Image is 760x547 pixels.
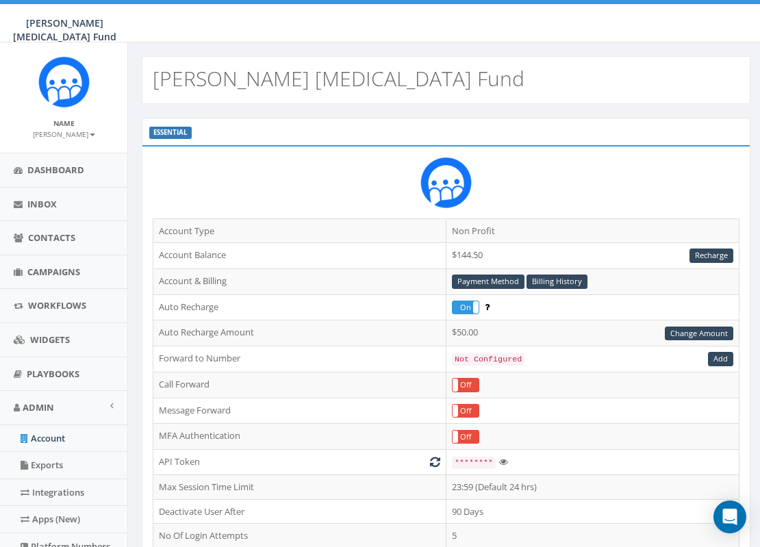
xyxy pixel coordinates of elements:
small: [PERSON_NAME] [33,129,95,139]
td: Auto Recharge Amount [153,320,446,346]
small: Name [53,118,75,128]
td: Account Balance [153,243,446,269]
a: [PERSON_NAME] [33,127,95,140]
span: Widgets [30,333,70,346]
td: MFA Authentication [153,424,446,450]
td: Call Forward [153,372,446,398]
span: Workflows [28,299,86,311]
td: Account & Billing [153,268,446,294]
div: OnOff [452,430,479,444]
i: Generate New Token [430,457,440,466]
td: Max Session Time Limit [153,474,446,499]
img: Rally_Corp_Logo_1.png [420,157,472,208]
td: API Token [153,450,446,475]
div: OnOff [452,378,479,392]
div: OnOff [452,301,479,315]
span: Inbox [27,198,57,210]
label: ESSENTIAL [149,127,192,139]
a: Add [708,352,733,366]
div: Open Intercom Messenger [713,500,746,533]
a: Payment Method [452,275,524,289]
code: Not Configured [452,353,524,366]
td: $50.00 [446,320,739,346]
td: Account Type [153,218,446,243]
td: $144.50 [446,243,739,269]
span: Admin [23,401,54,414]
td: Auto Recharge [153,294,446,320]
td: Message Forward [153,398,446,424]
td: Forward to Number [153,346,446,372]
span: [PERSON_NAME] [MEDICAL_DATA] Fund [13,16,116,43]
h2: [PERSON_NAME] [MEDICAL_DATA] Fund [153,67,524,90]
span: Contacts [28,231,75,244]
a: Recharge [689,249,733,263]
label: Off [453,431,479,444]
span: Campaigns [27,266,80,278]
td: 23:59 (Default 24 hrs) [446,474,739,499]
img: Rally_Corp_Logo_1.png [38,56,90,107]
span: Enable to prevent campaign failure. [485,301,490,313]
td: Non Profit [446,218,739,243]
span: Playbooks [27,368,79,380]
label: Off [453,379,479,392]
a: Billing History [527,275,587,289]
td: Deactivate User After [153,499,446,524]
td: 90 Days [446,499,739,524]
span: Dashboard [27,164,84,176]
label: Off [453,405,479,418]
div: OnOff [452,404,479,418]
label: On [453,301,479,314]
a: Change Amount [665,327,733,341]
